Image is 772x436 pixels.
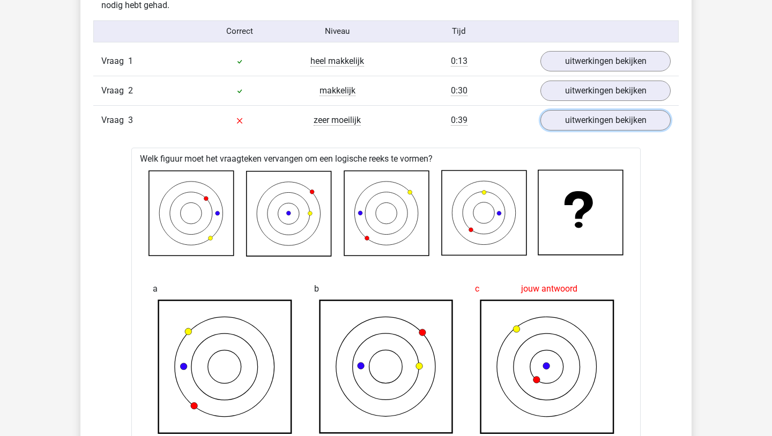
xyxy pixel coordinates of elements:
span: Vraag [101,55,128,68]
span: Vraag [101,114,128,127]
span: 2 [128,85,133,96]
a: uitwerkingen bekijken [540,81,671,101]
div: Tijd [386,25,532,38]
span: 0:13 [451,56,467,67]
span: 1 [128,56,133,66]
div: Niveau [288,25,386,38]
span: b [314,278,319,300]
a: uitwerkingen bekijken [540,51,671,71]
div: Correct [191,25,289,38]
a: uitwerkingen bekijken [540,110,671,130]
div: jouw antwoord [475,278,619,300]
span: Vraag [101,84,128,97]
span: 0:30 [451,85,467,96]
span: a [153,278,158,300]
span: 0:39 [451,115,467,126]
span: c [475,278,479,300]
span: heel makkelijk [310,56,364,67]
span: zeer moeilijk [314,115,361,126]
span: makkelijk [320,85,355,96]
span: 3 [128,115,133,125]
